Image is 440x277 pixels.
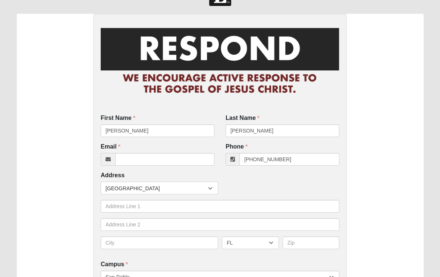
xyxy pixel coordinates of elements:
[226,114,260,122] label: Last Name
[101,171,125,180] label: Address
[101,236,218,249] input: City
[101,143,120,151] label: Email
[101,260,128,269] label: Campus
[101,218,339,231] input: Address Line 2
[226,143,248,151] label: Phone
[101,114,135,122] label: First Name
[101,200,339,213] input: Address Line 1
[101,21,339,101] img: RespondCardHeader.png
[283,236,340,249] input: Zip
[106,182,208,195] span: [GEOGRAPHIC_DATA]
